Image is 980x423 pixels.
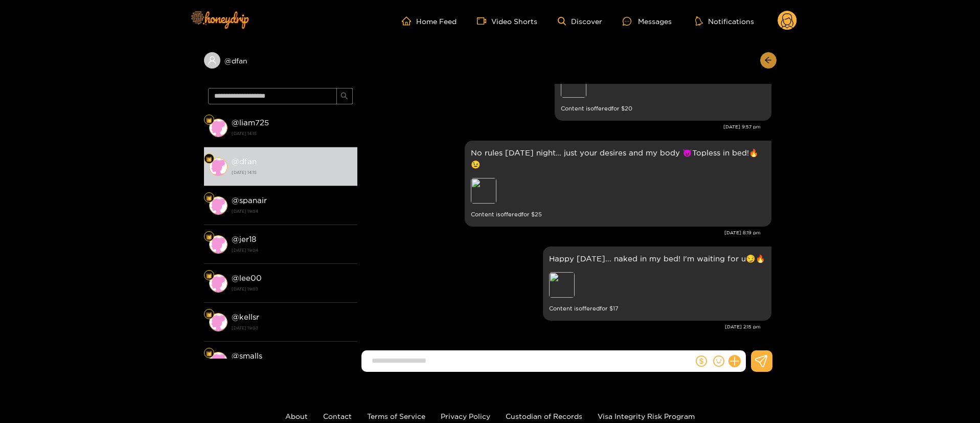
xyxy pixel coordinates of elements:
[477,16,537,26] a: Video Shorts
[598,412,695,420] a: Visa Integrity Risk Program
[232,323,352,332] strong: [DATE] 19:03
[209,352,227,370] img: conversation
[208,56,217,65] span: user
[465,141,771,227] div: Sep. 13, 8:19 pm
[362,229,761,236] div: [DATE] 8:19 pm
[713,355,724,367] span: smile
[206,350,212,357] img: Fan Level
[232,284,352,294] strong: [DATE] 19:03
[323,412,352,420] a: Contact
[209,196,227,215] img: conversation
[558,17,602,26] a: Discover
[232,196,267,205] strong: @ spanair
[543,247,771,321] div: Sep. 15, 2:15 pm
[362,323,761,330] div: [DATE] 2:15 pm
[232,168,352,177] strong: [DATE] 14:15
[760,52,777,69] button: arrow-left
[209,274,227,293] img: conversation
[561,103,765,115] small: Content is offered for $ 20
[623,15,672,27] div: Messages
[206,117,212,123] img: Fan Level
[367,412,425,420] a: Terms of Service
[471,209,765,220] small: Content is offered for $ 25
[232,246,352,255] strong: [DATE] 19:04
[340,92,348,101] span: search
[362,123,761,130] div: [DATE] 9:57 pm
[506,412,582,420] a: Custodian of Records
[206,156,212,162] img: Fan Level
[555,47,771,121] div: Sep. 12, 9:57 pm
[549,303,765,315] small: Content is offered for $ 17
[402,16,457,26] a: Home Feed
[232,118,269,127] strong: @ liam725
[232,313,259,321] strong: @ kellsr
[209,158,227,176] img: conversation
[209,235,227,254] img: conversation
[206,195,212,201] img: Fan Level
[477,16,491,26] span: video-camera
[204,52,357,69] div: @dfan
[209,313,227,331] img: conversation
[206,234,212,240] img: Fan Level
[209,119,227,137] img: conversation
[764,56,772,65] span: arrow-left
[692,16,757,26] button: Notifications
[232,351,262,360] strong: @ smalls
[696,355,707,367] span: dollar
[232,274,262,282] strong: @ lee00
[549,253,765,264] p: Happy [DATE]... naked in my bed! I'm waiting for u😏🔥
[441,412,490,420] a: Privacy Policy
[694,353,709,369] button: dollar
[232,235,256,243] strong: @ jer18
[471,147,765,170] p: No rules [DATE] night… just your desires and my body 😈Topless in bed!🔥😉
[402,16,416,26] span: home
[232,129,352,138] strong: [DATE] 14:15
[232,207,352,216] strong: [DATE] 19:04
[336,88,353,104] button: search
[285,412,308,420] a: About
[232,157,257,166] strong: @ dfan
[206,311,212,318] img: Fan Level
[206,273,212,279] img: Fan Level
